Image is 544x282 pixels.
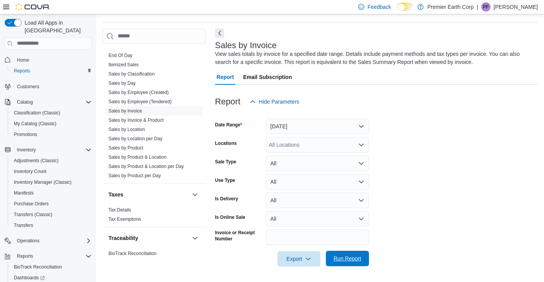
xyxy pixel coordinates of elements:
[217,69,234,85] span: Report
[8,198,95,209] button: Purchase Orders
[108,191,189,198] button: Taxes
[2,251,95,262] button: Reports
[14,179,72,185] span: Inventory Manager (Classic)
[215,214,245,220] label: Is Online Sale
[14,275,45,281] span: Dashboards
[22,19,92,34] span: Load All Apps in [GEOGRAPHIC_DATA]
[108,117,164,123] a: Sales by Invoice & Product
[8,177,95,188] button: Inventory Manager (Classic)
[14,145,39,154] button: Inventory
[14,82,92,91] span: Customers
[108,163,184,170] span: Sales by Product & Location per Day
[266,156,369,171] button: All
[108,81,136,86] a: Sales by Day
[483,2,489,12] span: PF
[11,262,92,272] span: BioTrack Reconciliation
[215,29,224,38] button: Next
[477,2,478,12] p: |
[108,164,184,169] a: Sales by Product & Location per Day
[8,209,95,220] button: Transfers (Classic)
[8,65,95,76] button: Reports
[15,3,50,11] img: Cova
[11,156,92,165] span: Adjustments (Classic)
[108,234,138,242] h3: Traceability
[11,130,40,139] a: Promotions
[14,97,92,107] span: Catalog
[190,233,200,243] button: Traceability
[215,159,236,165] label: Sale Type
[14,121,57,127] span: My Catalog (Classic)
[2,144,95,155] button: Inventory
[11,221,36,230] a: Transfers
[108,52,132,59] span: End Of Day
[8,166,95,177] button: Inventory Count
[14,201,49,207] span: Purchase Orders
[2,97,95,107] button: Catalog
[14,97,36,107] button: Catalog
[14,82,42,91] a: Customers
[367,3,391,11] span: Feedback
[17,238,40,244] span: Operations
[8,262,95,272] button: BioTrack Reconciliation
[2,54,95,65] button: Home
[215,196,238,202] label: Is Delivery
[108,99,172,104] a: Sales by Employee (Tendered)
[215,230,263,242] label: Invoice or Receipt Number
[108,90,169,95] a: Sales by Employee (Created)
[108,126,145,133] span: Sales by Location
[2,235,95,246] button: Operations
[266,193,369,208] button: All
[11,210,92,219] span: Transfers (Classic)
[247,94,302,109] button: Hide Parameters
[11,119,92,128] span: My Catalog (Classic)
[108,207,131,213] a: Tax Details
[102,249,206,261] div: Traceability
[108,234,189,242] button: Traceability
[14,131,37,138] span: Promotions
[11,119,60,128] a: My Catalog (Classic)
[11,210,55,219] a: Transfers (Classic)
[215,97,240,106] h3: Report
[2,81,95,92] button: Customers
[277,251,320,267] button: Export
[11,262,65,272] a: BioTrack Reconciliation
[481,2,491,12] div: Pauline Fonzi
[17,84,39,90] span: Customers
[108,145,144,151] a: Sales by Product
[326,251,369,266] button: Run Report
[108,154,167,160] a: Sales by Product & Location
[108,62,139,68] span: Itemized Sales
[108,251,157,256] a: BioTrack Reconciliation
[11,221,92,230] span: Transfers
[11,188,92,198] span: Manifests
[8,129,95,140] button: Promotions
[282,251,316,267] span: Export
[17,99,33,105] span: Catalog
[11,167,92,176] span: Inventory Count
[108,250,157,257] span: BioTrack Reconciliation
[190,35,200,45] button: Sales
[108,53,132,58] a: End Of Day
[215,140,237,146] label: Locations
[14,190,33,196] span: Manifests
[108,173,161,179] span: Sales by Product per Day
[102,205,206,227] div: Taxes
[11,66,33,76] a: Reports
[11,66,92,76] span: Reports
[108,136,162,142] span: Sales by Location per Day
[11,108,92,117] span: Classification (Classic)
[108,62,139,67] a: Itemized Sales
[8,220,95,231] button: Transfers
[266,174,369,190] button: All
[14,236,92,245] span: Operations
[11,130,92,139] span: Promotions
[11,167,50,176] a: Inventory Count
[14,252,92,261] span: Reports
[215,177,235,183] label: Use Type
[108,191,123,198] h3: Taxes
[243,69,292,85] span: Email Subscription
